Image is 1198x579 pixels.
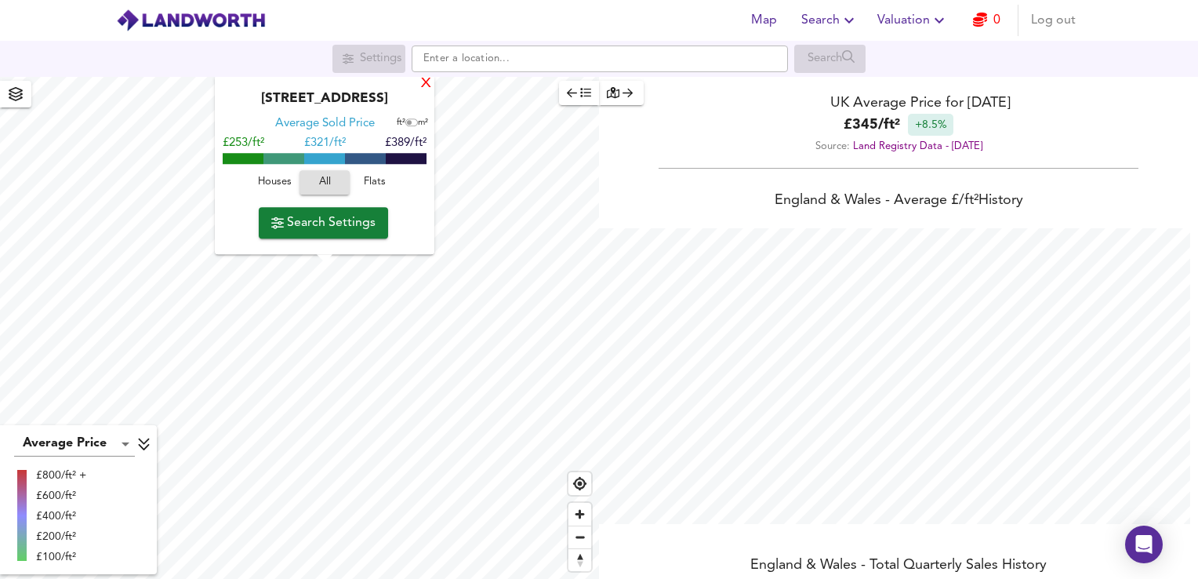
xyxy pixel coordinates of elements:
div: [STREET_ADDRESS] [223,92,427,117]
span: Reset bearing to north [568,549,591,571]
span: Log out [1031,9,1076,31]
span: £253/ft² [223,138,264,150]
span: Flats [354,174,396,192]
button: Reset bearing to north [568,548,591,571]
button: 0 [961,5,1011,36]
input: Enter a location... [412,46,788,72]
div: £400/ft² [36,508,86,524]
div: England & Wales - Total Quarterly Sales History [599,555,1198,577]
span: Map [745,9,782,31]
span: ft² [397,119,405,128]
div: £600/ft² [36,488,86,504]
button: Search Settings [259,207,388,239]
button: Houses [249,171,299,195]
div: £800/ft² + [36,468,86,483]
div: Search for a location first or explore the map [794,45,866,73]
span: Houses [253,174,296,192]
button: Log out [1025,5,1082,36]
span: Zoom out [568,526,591,548]
b: £ 345 / ft² [844,115,900,136]
button: Find my location [568,472,591,495]
div: Average Sold Price [275,117,375,133]
img: logo [116,9,266,32]
div: X [419,77,433,92]
a: Land Registry Data - [DATE] [853,141,982,151]
button: Zoom out [568,526,591,548]
span: Search Settings [271,212,376,234]
button: Search [795,5,865,36]
span: All [307,174,342,192]
button: Valuation [871,5,955,36]
span: Valuation [877,9,949,31]
div: UK Average Price for [DATE] [599,93,1198,114]
span: £389/ft² [385,138,427,150]
a: 0 [973,9,1000,31]
div: Open Intercom Messenger [1125,526,1163,563]
span: m² [418,119,428,128]
div: Average Price [14,432,135,457]
button: All [299,171,350,195]
div: Search for a location first or explore the map [332,45,405,73]
span: £ 321/ft² [304,138,346,150]
div: £100/ft² [36,549,86,565]
button: Zoom in [568,503,591,526]
span: Search [801,9,859,31]
div: Source: [599,136,1198,157]
div: £200/ft² [36,529,86,544]
div: England & Wales - Average £/ ft² History [599,191,1198,213]
button: Flats [350,171,400,195]
div: +8.5% [908,114,953,136]
button: Map [739,5,789,36]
